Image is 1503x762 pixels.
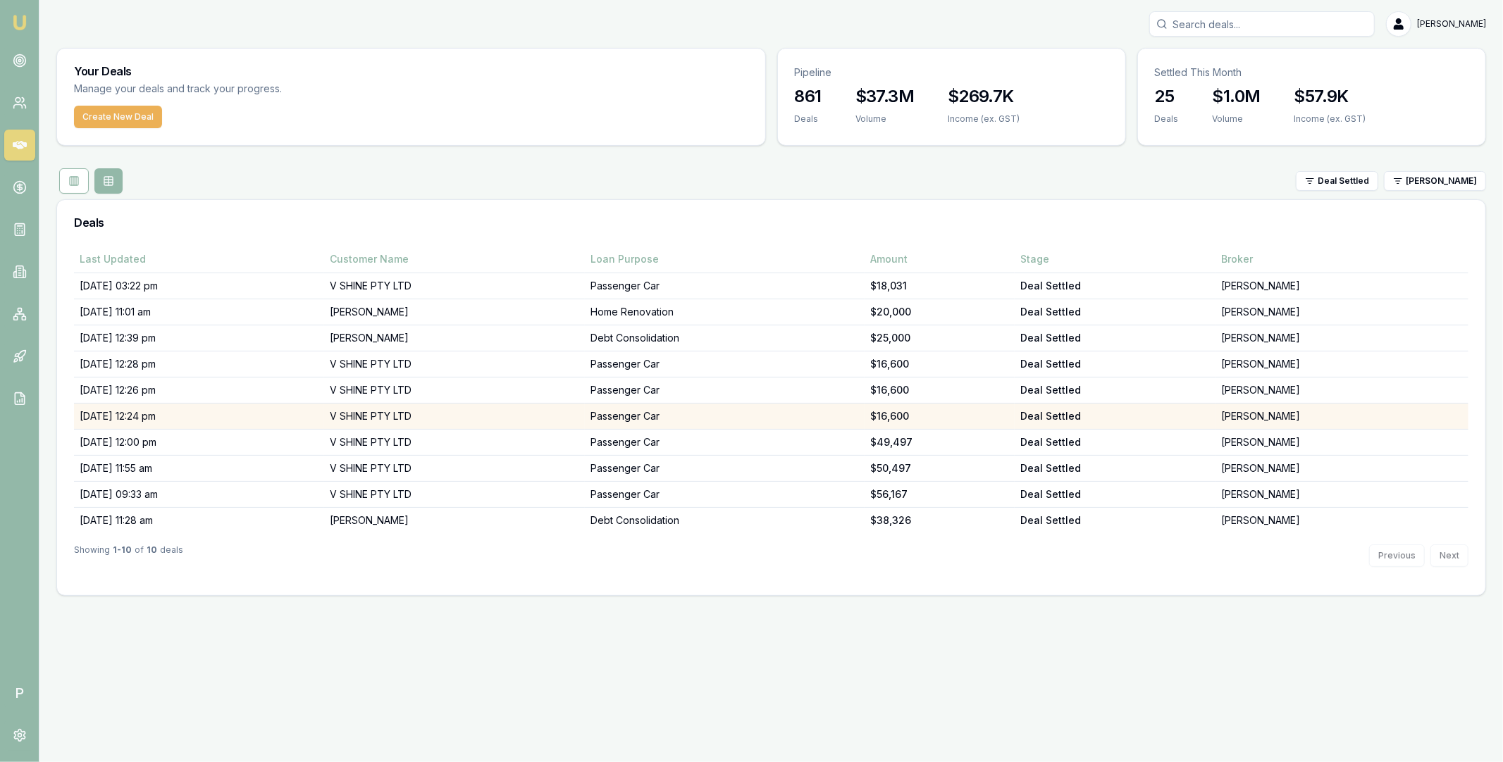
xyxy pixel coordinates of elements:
[1406,175,1477,187] span: [PERSON_NAME]
[1216,377,1468,404] td: [PERSON_NAME]
[324,299,584,325] td: [PERSON_NAME]
[74,217,1468,228] h3: Deals
[1417,18,1486,30] span: [PERSON_NAME]
[855,85,914,108] h3: $37.3M
[948,85,1020,108] h3: $269.7K
[870,331,1009,345] div: $25,000
[795,65,1108,80] p: Pipeline
[590,252,859,266] div: Loan Purpose
[324,377,584,404] td: V SHINE PTY LTD
[870,435,1009,449] div: $49,497
[1020,357,1211,371] div: Deal Settled
[948,113,1020,125] div: Income (ex. GST)
[74,456,324,482] td: [DATE] 11:55 am
[324,273,584,299] td: V SHINE PTY LTD
[74,508,324,534] td: [DATE] 11:28 am
[870,305,1009,319] div: $20,000
[74,430,324,456] td: [DATE] 12:00 pm
[80,252,318,266] div: Last Updated
[74,81,435,97] p: Manage your deals and track your progress.
[870,279,1009,293] div: $18,031
[1294,113,1366,125] div: Income (ex. GST)
[1216,299,1468,325] td: [PERSON_NAME]
[870,252,1009,266] div: Amount
[1222,252,1463,266] div: Broker
[585,508,865,534] td: Debt Consolidation
[74,65,748,77] h3: Your Deals
[1149,11,1375,37] input: Search deals
[1384,171,1486,191] button: [PERSON_NAME]
[74,377,324,404] td: [DATE] 12:26 pm
[1216,456,1468,482] td: [PERSON_NAME]
[113,544,132,567] strong: 1 - 10
[1213,113,1261,125] div: Volume
[330,252,579,266] div: Customer Name
[324,508,584,534] td: [PERSON_NAME]
[324,351,584,377] td: V SHINE PTY LTD
[585,351,865,377] td: Passenger Car
[324,430,584,456] td: V SHINE PTY LTD
[324,456,584,482] td: V SHINE PTY LTD
[585,482,865,508] td: Passenger Car
[1213,85,1261,108] h3: $1.0M
[74,404,324,430] td: [DATE] 12:24 pm
[74,299,324,325] td: [DATE] 11:01 am
[585,325,865,351] td: Debt Consolidation
[324,325,584,351] td: [PERSON_NAME]
[870,383,1009,397] div: $16,600
[1020,461,1211,475] div: Deal Settled
[585,299,865,325] td: Home Renovation
[74,482,324,508] td: [DATE] 09:33 am
[585,404,865,430] td: Passenger Car
[4,677,35,708] span: P
[870,461,1009,475] div: $50,497
[1216,430,1468,456] td: [PERSON_NAME]
[870,513,1009,527] div: $38,326
[1155,65,1468,80] p: Settled This Month
[147,544,157,567] strong: 10
[74,325,324,351] td: [DATE] 12:39 pm
[74,544,183,567] div: Showing of deals
[1020,331,1211,345] div: Deal Settled
[324,482,584,508] td: V SHINE PTY LTD
[1216,325,1468,351] td: [PERSON_NAME]
[1216,482,1468,508] td: [PERSON_NAME]
[74,351,324,377] td: [DATE] 12:28 pm
[1020,513,1211,527] div: Deal Settled
[1020,305,1211,319] div: Deal Settled
[1020,409,1211,423] div: Deal Settled
[1020,435,1211,449] div: Deal Settled
[795,85,822,108] h3: 861
[1216,351,1468,377] td: [PERSON_NAME]
[74,273,324,299] td: [DATE] 03:22 pm
[795,113,822,125] div: Deals
[585,456,865,482] td: Passenger Car
[1020,383,1211,397] div: Deal Settled
[1020,252,1211,266] div: Stage
[324,404,584,430] td: V SHINE PTY LTD
[1318,175,1369,187] span: Deal Settled
[1155,113,1179,125] div: Deals
[585,273,865,299] td: Passenger Car
[1020,487,1211,501] div: Deal Settled
[1294,85,1366,108] h3: $57.9K
[1216,508,1468,534] td: [PERSON_NAME]
[1020,279,1211,293] div: Deal Settled
[870,487,1009,501] div: $56,167
[585,430,865,456] td: Passenger Car
[870,357,1009,371] div: $16,600
[1155,85,1179,108] h3: 25
[1296,171,1378,191] button: Deal Settled
[11,14,28,31] img: emu-icon-u.png
[870,409,1009,423] div: $16,600
[1216,404,1468,430] td: [PERSON_NAME]
[855,113,914,125] div: Volume
[74,106,162,128] button: Create New Deal
[1216,273,1468,299] td: [PERSON_NAME]
[585,377,865,404] td: Passenger Car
